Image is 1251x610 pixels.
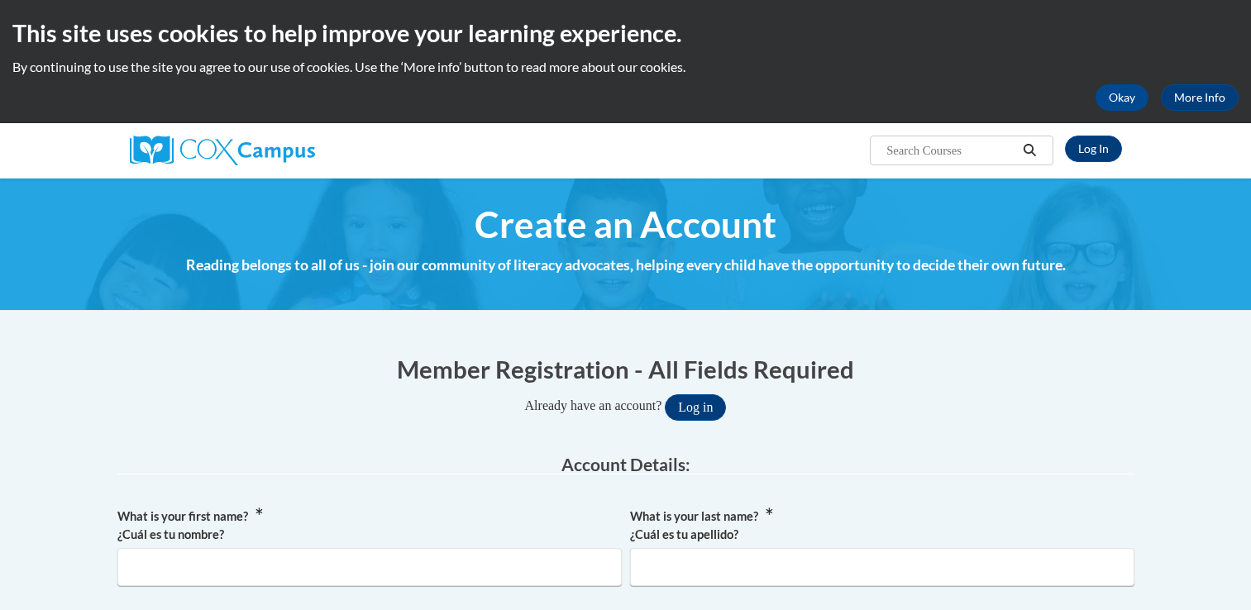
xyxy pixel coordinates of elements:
label: What is your last name? ¿Cuál es tu apellido? [630,508,1134,544]
input: Search Courses [885,141,1017,160]
a: More Info [1161,84,1239,111]
img: Cox Campus [130,136,315,165]
h2: This site uses cookies to help improve your learning experience. [12,17,1239,50]
span: Create an Account [475,203,776,246]
button: Log in [665,394,726,421]
h1: Member Registration - All Fields Required [117,352,1134,386]
span: Already have an account? [525,398,662,412]
p: By continuing to use the site you agree to our use of cookies. Use the ‘More info’ button to read... [12,58,1239,76]
button: Search [1017,141,1042,160]
span: Account Details: [561,454,690,474]
button: Okay [1096,84,1148,111]
label: What is your first name? ¿Cuál es tu nombre? [117,508,622,544]
input: Metadata input [117,548,622,586]
input: Metadata input [630,548,1134,586]
h4: Reading belongs to all of us - join our community of literacy advocates, helping every child have... [117,255,1134,276]
a: Log In [1065,136,1122,162]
